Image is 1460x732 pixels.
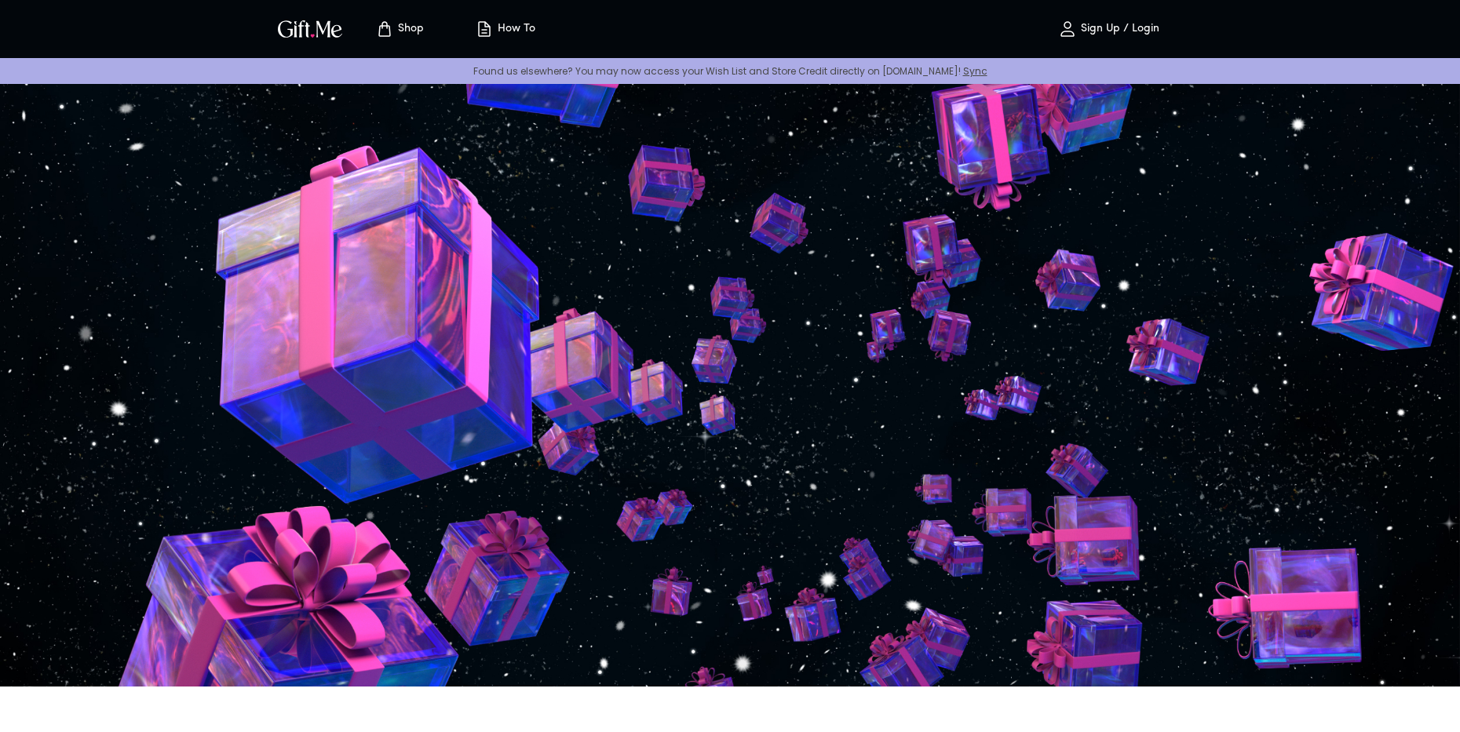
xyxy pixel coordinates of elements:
p: Found us elsewhere? You may now access your Wish List and Store Credit directly on [DOMAIN_NAME]! [13,64,1447,78]
p: Shop [394,23,424,36]
p: Sign Up / Login [1077,23,1159,36]
img: GiftMe Logo [275,17,345,40]
a: Sync [963,64,987,78]
button: Sign Up / Login [1030,4,1187,54]
p: How To [494,23,535,36]
button: Store page [356,4,443,54]
button: How To [462,4,548,54]
img: how-to.svg [475,20,494,38]
button: GiftMe Logo [273,20,347,38]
